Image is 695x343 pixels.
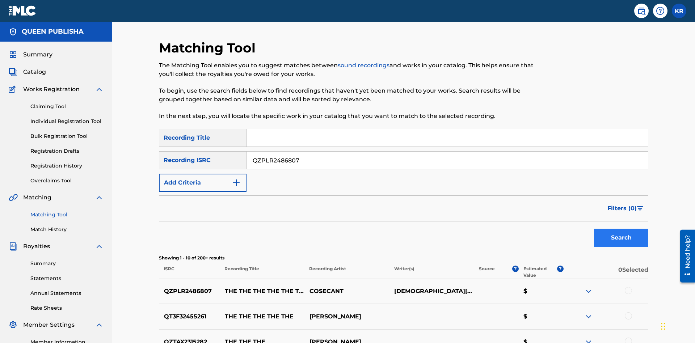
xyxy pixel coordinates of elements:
span: ? [512,266,519,272]
div: User Menu [672,4,686,18]
span: Catalog [23,68,46,76]
form: Search Form [159,129,648,250]
span: Filters ( 0 ) [607,204,637,213]
p: QZPLR2486807 [159,287,220,296]
a: Statements [30,275,104,282]
img: MLC Logo [9,5,37,16]
button: Filters (0) [603,199,648,217]
iframe: Chat Widget [659,308,695,343]
img: expand [95,193,104,202]
p: To begin, use the search fields below to find recordings that haven't yet been matched to your wo... [159,86,536,104]
p: ISRC [159,266,220,279]
p: [DEMOGRAPHIC_DATA][PERSON_NAME] [389,287,474,296]
p: Source [479,266,495,279]
p: Recording Title [220,266,304,279]
a: Individual Registration Tool [30,118,104,125]
h2: Matching Tool [159,40,259,56]
p: [PERSON_NAME] [304,312,389,321]
a: SummarySummary [9,50,52,59]
img: expand [95,242,104,251]
img: expand [95,85,104,94]
p: In the next step, you will locate the specific work in your catalog that you want to match to the... [159,112,536,120]
p: Showing 1 - 10 of 200+ results [159,255,648,261]
p: $ [519,312,564,321]
p: COSECANT [304,287,389,296]
a: sound recordings [338,62,389,69]
img: search [637,7,646,15]
a: Annual Statements [30,289,104,297]
p: Recording Artist [304,266,389,279]
p: $ [519,287,564,296]
h5: QUEEN PUBLISHA [22,27,84,36]
span: Member Settings [23,321,75,329]
a: Match History [30,226,104,233]
p: 0 Selected [564,266,648,279]
a: Claiming Tool [30,103,104,110]
div: Help [653,4,667,18]
img: Summary [9,50,17,59]
a: Overclaims Tool [30,177,104,185]
img: filter [637,206,643,211]
a: Summary [30,260,104,267]
span: ? [557,266,564,272]
img: expand [584,312,593,321]
a: Bulk Registration Tool [30,132,104,140]
p: THE THE THE THE THE THE THE THE [220,287,305,296]
p: THE THE THE THE THE [220,312,305,321]
a: Registration Drafts [30,147,104,155]
img: help [656,7,665,15]
span: Works Registration [23,85,80,94]
p: The Matching Tool enables you to suggest matches between and works in your catalog. This helps en... [159,61,536,79]
img: expand [95,321,104,329]
img: Member Settings [9,321,17,329]
img: Matching [9,193,18,202]
button: Search [594,229,648,247]
button: Add Criteria [159,174,247,192]
img: Works Registration [9,85,18,94]
span: Matching [23,193,51,202]
img: Catalog [9,68,17,76]
img: Accounts [9,27,17,36]
a: CatalogCatalog [9,68,46,76]
a: Public Search [634,4,649,18]
img: 9d2ae6d4665cec9f34b9.svg [232,178,241,187]
span: Summary [23,50,52,59]
p: Writer(s) [389,266,474,279]
div: Drag [661,316,665,337]
iframe: Resource Center [675,227,695,286]
a: Registration History [30,162,104,170]
img: Royalties [9,242,17,251]
a: Matching Tool [30,211,104,219]
a: Rate Sheets [30,304,104,312]
img: expand [584,287,593,296]
p: QT3F32455261 [159,312,220,321]
span: Royalties [23,242,50,251]
p: Estimated Value [523,266,557,279]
